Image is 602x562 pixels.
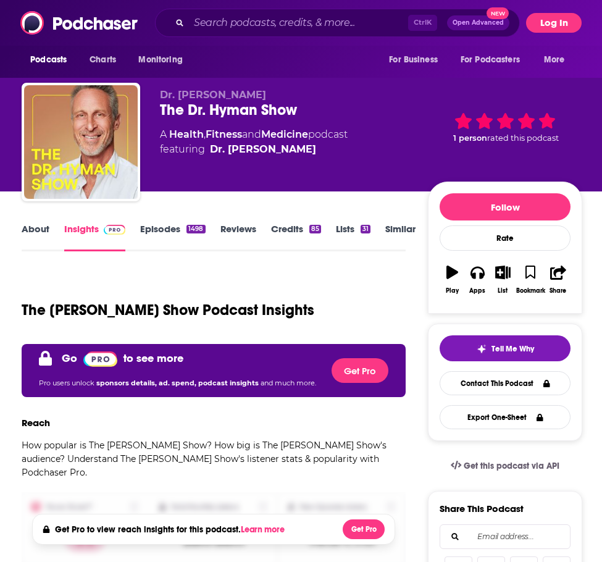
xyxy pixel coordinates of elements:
[83,351,117,367] img: Podchaser Pro
[210,142,316,157] a: Dr. Mark Hyman
[440,225,571,251] div: Rate
[380,48,453,72] button: open menu
[440,193,571,220] button: Follow
[453,133,487,143] span: 1 person
[22,48,83,72] button: open menu
[465,258,490,302] button: Apps
[526,13,582,33] button: Log In
[22,438,406,479] p: How popular is The [PERSON_NAME] Show? How big is The [PERSON_NAME] Show's audience? Understand T...
[169,128,204,140] a: Health
[487,133,559,143] span: rated this podcast
[140,223,205,251] a: Episodes1498
[241,525,288,535] button: Learn more
[189,13,408,33] input: Search podcasts, credits, & more...
[123,351,183,365] p: to see more
[440,524,571,549] div: Search followers
[440,258,465,302] button: Play
[453,20,504,26] span: Open Advanced
[535,48,580,72] button: open menu
[461,51,520,69] span: For Podcasters
[186,225,205,233] div: 1498
[24,85,138,199] img: The Dr. Hyman Show
[408,15,437,31] span: Ctrl K
[22,223,49,251] a: About
[271,223,321,251] a: Credits85
[22,417,50,429] h3: Reach
[361,225,370,233] div: 31
[20,11,139,35] img: Podchaser - Follow, Share and Rate Podcasts
[62,351,77,365] p: Go
[261,128,308,140] a: Medicine
[309,225,321,233] div: 85
[516,287,545,295] div: Bookmark
[336,223,370,251] a: Lists31
[389,51,438,69] span: For Business
[104,225,125,235] img: Podchaser Pro
[55,524,288,535] h4: Get Pro to view reach insights for this podcast.
[138,51,182,69] span: Monitoring
[440,371,571,395] a: Contact This Podcast
[544,51,565,69] span: More
[39,374,316,392] p: Pro users unlock and much more.
[343,519,385,539] button: Get Pro
[82,48,123,72] a: Charts
[428,89,582,166] div: 1 personrated this podcast
[469,287,485,295] div: Apps
[516,258,546,302] button: Bookmark
[441,451,569,481] a: Get this podcast via API
[64,223,125,251] a: InsightsPodchaser Pro
[450,525,560,548] input: Email address...
[206,128,242,140] a: Fitness
[83,349,117,367] a: Pro website
[464,461,559,471] span: Get this podcast via API
[453,48,538,72] button: open menu
[242,128,261,140] span: and
[440,335,571,361] button: tell me why sparkleTell Me Why
[447,15,509,30] button: Open AdvancedNew
[550,287,566,295] div: Share
[332,358,388,383] button: Get Pro
[96,379,261,387] span: sponsors details, ad. spend, podcast insights
[490,258,516,302] button: List
[440,405,571,429] button: Export One-Sheet
[22,301,314,319] h1: The [PERSON_NAME] Show Podcast Insights
[90,51,116,69] span: Charts
[546,258,571,302] button: Share
[130,48,198,72] button: open menu
[155,9,520,37] div: Search podcasts, credits, & more...
[30,51,67,69] span: Podcasts
[160,142,348,157] span: featuring
[220,223,256,251] a: Reviews
[440,503,524,514] h3: Share This Podcast
[446,287,459,295] div: Play
[160,127,348,157] div: A podcast
[487,7,509,19] span: New
[477,344,487,354] img: tell me why sparkle
[491,344,534,354] span: Tell Me Why
[160,89,266,101] span: Dr. [PERSON_NAME]
[204,128,206,140] span: ,
[385,223,416,251] a: Similar
[498,287,508,295] div: List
